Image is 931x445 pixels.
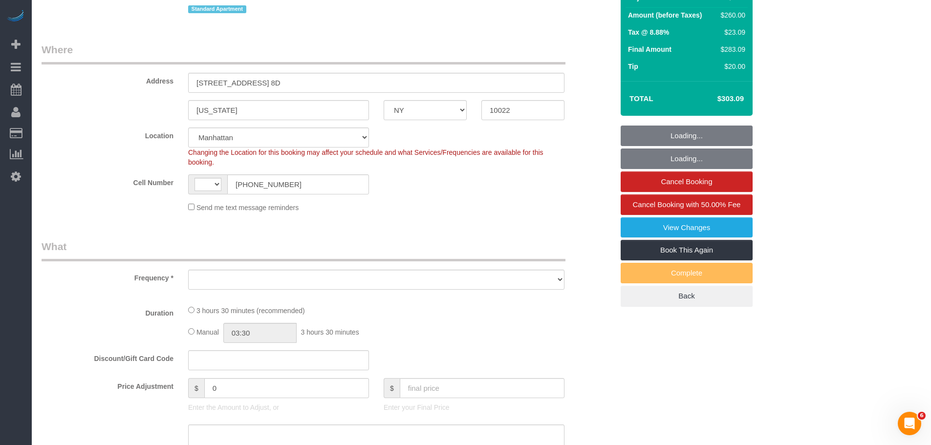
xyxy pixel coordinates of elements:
[621,217,753,238] a: View Changes
[628,10,702,20] label: Amount (before Taxes)
[42,239,565,261] legend: What
[188,403,369,412] p: Enter the Amount to Adjust, or
[688,95,744,103] h4: $303.09
[621,171,753,192] a: Cancel Booking
[196,204,299,212] span: Send me text message reminders
[34,378,181,391] label: Price Adjustment
[621,194,753,215] a: Cancel Booking with 50.00% Fee
[301,328,359,336] span: 3 hours 30 minutes
[34,127,181,141] label: Location
[621,286,753,306] a: Back
[196,328,219,336] span: Manual
[918,412,926,420] span: 6
[898,412,921,435] iframe: Intercom live chat
[621,240,753,260] a: Book This Again
[34,174,181,188] label: Cell Number
[717,10,745,20] div: $260.00
[384,403,564,412] p: Enter your Final Price
[227,174,369,194] input: Cell Number
[42,42,565,64] legend: Where
[629,94,653,103] strong: Total
[196,307,305,315] span: 3 hours 30 minutes (recommended)
[717,27,745,37] div: $23.09
[628,27,669,37] label: Tax @ 8.88%
[481,100,564,120] input: Zip Code
[188,148,543,166] span: Changing the Location for this booking may affect your schedule and what Services/Frequencies are...
[717,62,745,71] div: $20.00
[633,200,741,209] span: Cancel Booking with 50.00% Fee
[400,378,564,398] input: final price
[188,5,246,13] span: Standard Apartment
[34,73,181,86] label: Address
[384,378,400,398] span: $
[188,100,369,120] input: City
[34,270,181,283] label: Frequency *
[188,378,204,398] span: $
[628,62,638,71] label: Tip
[628,44,671,54] label: Final Amount
[6,10,25,23] img: Automaid Logo
[34,350,181,363] label: Discount/Gift Card Code
[34,305,181,318] label: Duration
[717,44,745,54] div: $283.09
